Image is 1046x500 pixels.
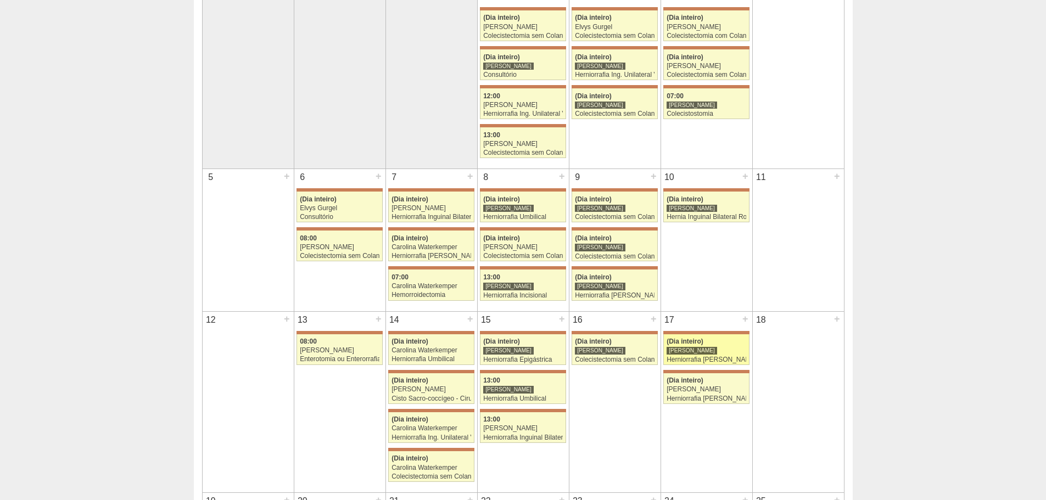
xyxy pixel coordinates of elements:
div: Key: Maria Braido [388,409,474,412]
div: + [832,312,842,326]
div: Key: Maria Braido [388,227,474,231]
div: Key: Maria Braido [388,448,474,451]
div: [PERSON_NAME] [575,204,625,212]
span: 13:00 [483,377,500,384]
div: Key: Maria Braido [388,188,474,192]
div: Colecistectomia sem Colangiografia VL [575,32,655,40]
a: (Dia inteiro) [PERSON_NAME] Herniorrafia Inguinal Bilateral [388,192,474,222]
div: [PERSON_NAME] [667,63,746,70]
div: Key: Maria Braido [663,331,749,334]
div: Colecistectomia sem Colangiografia VL [575,110,655,117]
div: Herniorrafia [PERSON_NAME] [667,356,746,363]
div: 5 [203,169,220,186]
div: Elvys Gurgel [575,24,655,31]
a: (Dia inteiro) Carolina Waterkemper Herniorrafia [PERSON_NAME] [388,231,474,261]
a: (Dia inteiro) [PERSON_NAME] Colecistectomia sem Colangiografia VL [572,192,657,222]
span: 13:00 [483,131,500,139]
div: 16 [569,312,586,328]
span: (Dia inteiro) [483,14,520,21]
div: Colecistectomia com Colangiografia VL [667,32,746,40]
div: [PERSON_NAME] [483,204,534,212]
a: 07:00 Carolina Waterkemper Hemorroidectomia [388,269,474,300]
div: Colecistectomia sem Colangiografia VL [391,473,471,480]
div: Key: Maria Braido [480,7,566,10]
div: [PERSON_NAME] [483,141,563,148]
span: 13:00 [483,415,500,423]
span: 08:00 [300,338,317,345]
div: Colecistectomia sem Colangiografia VL [483,252,563,260]
div: 6 [294,169,311,186]
div: Key: Maria Braido [297,188,382,192]
a: (Dia inteiro) [PERSON_NAME] Herniorrafia [PERSON_NAME] [663,334,749,365]
div: Colecistectomia sem Colangiografia VL [667,71,746,78]
span: (Dia inteiro) [575,53,612,61]
span: (Dia inteiro) [391,234,428,242]
div: Key: Maria Braido [480,85,566,88]
div: Consultório [483,71,563,78]
div: [PERSON_NAME] [483,282,534,290]
a: 08:00 [PERSON_NAME] Colecistectomia sem Colangiografia VL [297,231,382,261]
span: 13:00 [483,273,500,281]
a: (Dia inteiro) [PERSON_NAME] Colecistectomia sem Colangiografia VL [572,334,657,365]
div: Key: Maria Braido [572,188,657,192]
div: [PERSON_NAME] [391,386,471,393]
a: (Dia inteiro) Carolina Waterkemper Herniorrafia Umbilical [388,334,474,365]
div: + [741,169,750,183]
div: Herniorrafia Ing. Unilateral VL [575,71,655,78]
div: 9 [569,169,586,186]
span: (Dia inteiro) [300,195,337,203]
a: (Dia inteiro) [PERSON_NAME] Herniorrafia [PERSON_NAME] [572,269,657,300]
div: + [466,312,475,326]
a: 13:00 [PERSON_NAME] Herniorrafia Incisional [480,269,566,300]
div: Elvys Gurgel [300,205,379,212]
div: 8 [478,169,495,186]
div: + [466,169,475,183]
div: + [832,169,842,183]
div: Consultório [300,214,379,221]
div: Key: Maria Braido [572,227,657,231]
span: (Dia inteiro) [391,454,428,462]
div: Key: Maria Braido [663,370,749,373]
div: Key: Maria Braido [388,266,474,269]
a: (Dia inteiro) [PERSON_NAME] Herniorrafia Umbilical [480,192,566,222]
div: 18 [753,312,770,328]
div: [PERSON_NAME] [483,425,563,432]
div: Colecistectomia sem Colangiografia VL [483,149,563,156]
span: (Dia inteiro) [483,338,520,345]
span: (Dia inteiro) [391,377,428,384]
div: + [374,312,383,326]
div: Carolina Waterkemper [391,464,471,471]
div: + [649,312,658,326]
div: Key: Maria Braido [480,409,566,412]
div: Carolina Waterkemper [391,347,471,354]
span: (Dia inteiro) [667,377,703,384]
div: [PERSON_NAME] [575,282,625,290]
div: Herniorrafia Umbilical [391,356,471,363]
div: [PERSON_NAME] [575,346,625,355]
div: Colecistectomia sem Colangiografia VL [483,32,563,40]
a: (Dia inteiro) Carolina Waterkemper Herniorrafia Ing. Unilateral VL [388,412,474,443]
div: Herniorrafia Umbilical [483,395,563,402]
a: (Dia inteiro) [PERSON_NAME] Herniorrafia Ing. Unilateral VL [572,49,657,80]
div: Key: Maria Braido [663,7,749,10]
div: [PERSON_NAME] [575,243,625,251]
a: (Dia inteiro) [PERSON_NAME] Hernia Inguinal Bilateral Robótica [663,192,749,222]
span: (Dia inteiro) [667,53,703,61]
div: + [557,312,567,326]
div: Enterotomia ou Enterorrafia [300,356,379,363]
a: (Dia inteiro) Elvys Gurgel Consultório [297,192,382,222]
div: Herniorrafia [PERSON_NAME] [667,395,746,402]
div: [PERSON_NAME] [483,385,534,394]
a: (Dia inteiro) [PERSON_NAME] Colecistectomia com Colangiografia VL [663,10,749,41]
div: Key: Maria Braido [663,85,749,88]
div: Colecistectomia sem Colangiografia VL [575,356,655,363]
a: (Dia inteiro) [PERSON_NAME] Colecistectomia sem Colangiografia VL [480,231,566,261]
div: Key: Maria Braido [388,331,474,334]
div: 14 [386,312,403,328]
div: [PERSON_NAME] [300,244,379,251]
div: [PERSON_NAME] [667,204,717,212]
div: [PERSON_NAME] [667,346,717,355]
div: [PERSON_NAME] [483,24,563,31]
div: Key: Maria Braido [480,188,566,192]
a: (Dia inteiro) [PERSON_NAME] Colecistectomia sem Colangiografia VL [572,231,657,261]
